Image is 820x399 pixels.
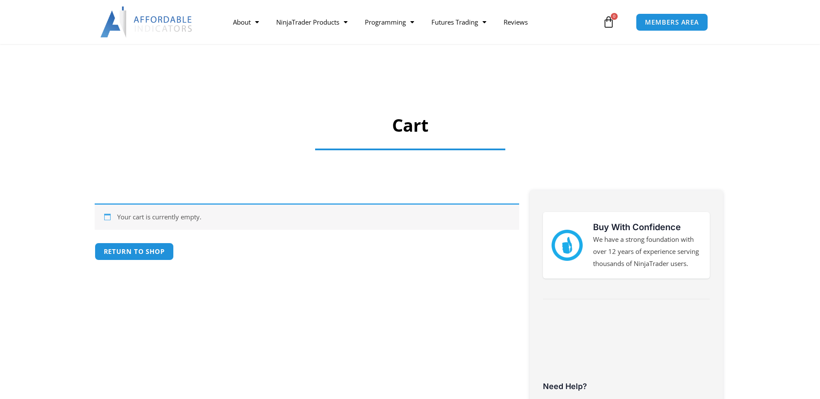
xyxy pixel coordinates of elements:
[543,381,710,391] h3: Need Help?
[543,314,710,379] iframe: Customer reviews powered by Trustpilot
[593,221,701,234] h3: Buy With Confidence
[590,9,628,35] a: 0
[95,243,174,260] a: Return to shop
[95,203,519,230] div: Your cart is currently empty.
[611,13,618,20] span: 0
[552,230,583,261] img: mark thumbs good 43913 | Affordable Indicators – NinjaTrader
[645,19,699,25] span: MEMBERS AREA
[100,6,193,38] img: LogoAI | Affordable Indicators – NinjaTrader
[224,12,600,32] nav: Menu
[423,12,495,32] a: Futures Trading
[495,12,536,32] a: Reviews
[356,12,423,32] a: Programming
[636,13,708,31] a: MEMBERS AREA
[268,12,356,32] a: NinjaTrader Products
[124,113,696,137] h1: Cart
[593,234,701,270] p: We have a strong foundation with over 12 years of experience serving thousands of NinjaTrader users.
[224,12,268,32] a: About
